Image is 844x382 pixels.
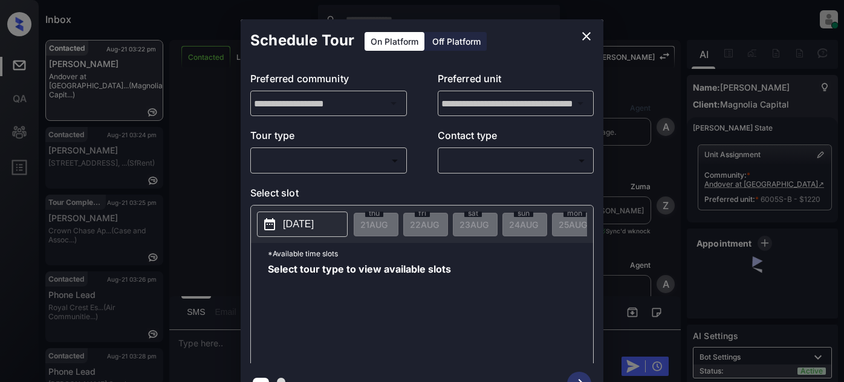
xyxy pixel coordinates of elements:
[250,128,407,147] p: Tour type
[574,24,599,48] button: close
[268,243,593,264] p: *Available time slots
[257,212,348,237] button: [DATE]
[268,264,451,361] span: Select tour type to view available slots
[250,186,594,205] p: Select slot
[365,32,424,51] div: On Platform
[250,71,407,91] p: Preferred community
[438,71,594,91] p: Preferred unit
[241,19,364,62] h2: Schedule Tour
[283,217,314,231] p: [DATE]
[426,32,487,51] div: Off Platform
[438,128,594,147] p: Contact type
